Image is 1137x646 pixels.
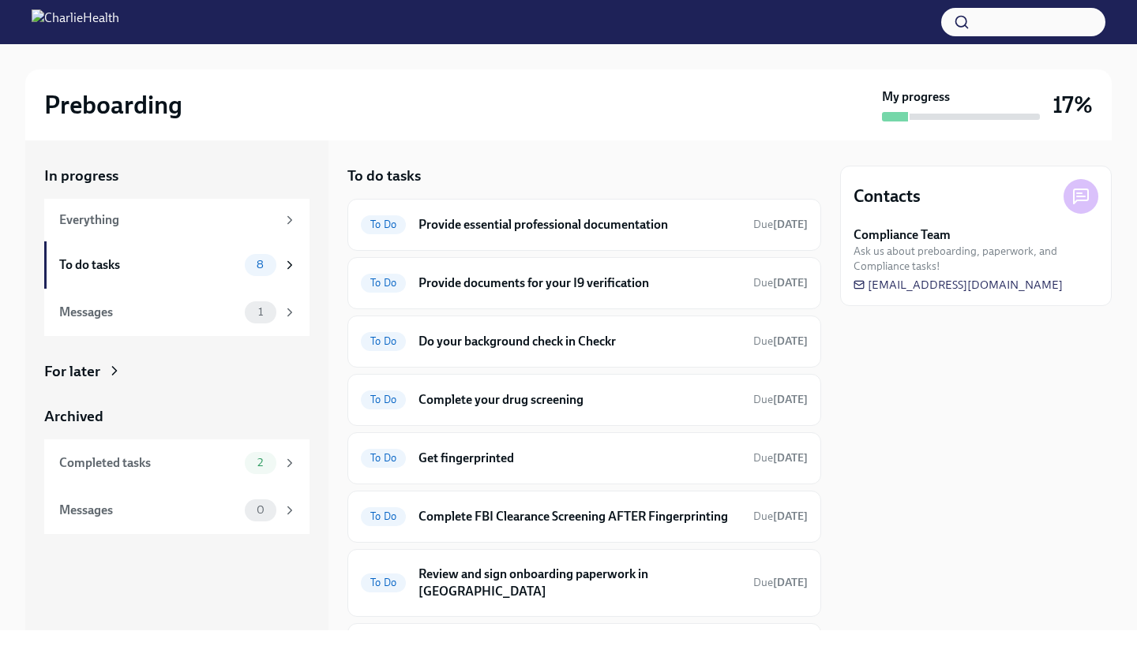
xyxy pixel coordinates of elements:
a: Completed tasks2 [44,439,310,487]
span: To Do [361,452,406,464]
span: Due [753,510,808,523]
span: September 3rd, 2025 09:00 [753,217,808,232]
a: To DoReview and sign onboarding paperwork in [GEOGRAPHIC_DATA]Due[DATE] [361,562,808,603]
strong: [DATE] [773,576,808,589]
div: Messages [59,502,238,519]
span: 1 [249,306,272,318]
span: August 31st, 2025 09:00 [753,334,808,349]
span: To Do [361,577,406,588]
a: To DoDo your background check in CheckrDue[DATE] [361,329,808,354]
a: Everything [44,199,310,241]
span: To Do [361,510,406,522]
h6: Complete your drug screening [418,391,741,409]
a: Archived [44,406,310,427]
strong: [DATE] [773,334,808,348]
a: To do tasks8 [44,241,310,289]
span: To Do [361,218,406,230]
span: Ask us about preboarding, paperwork, and Compliance tasks! [854,244,1098,274]
strong: [DATE] [773,451,808,465]
span: September 7th, 2025 09:00 [753,575,808,590]
div: Messages [59,304,238,321]
h6: Provide documents for your I9 verification [418,274,741,292]
a: In progress [44,166,310,186]
span: Due [753,393,808,406]
a: To DoComplete your drug screeningDue[DATE] [361,387,808,413]
span: 0 [247,504,274,516]
strong: [DATE] [773,276,808,289]
span: Due [753,334,808,348]
strong: [DATE] [773,218,808,231]
h6: Review and sign onboarding paperwork in [GEOGRAPHIC_DATA] [418,566,741,600]
h2: Preboarding [44,89,182,121]
span: September 4th, 2025 09:00 [753,275,808,290]
span: To Do [361,277,406,289]
span: Due [753,451,808,465]
span: Due [753,218,808,231]
span: September 7th, 2025 09:00 [753,509,808,524]
div: To do tasks [59,256,238,274]
span: September 4th, 2025 09:00 [753,450,808,465]
strong: [DATE] [773,393,808,406]
span: Due [753,276,808,289]
a: [EMAIL_ADDRESS][DOMAIN_NAME] [854,277,1063,293]
strong: My progress [882,88,950,106]
h3: 17% [1053,91,1093,119]
a: To DoProvide documents for your I9 verificationDue[DATE] [361,271,808,296]
span: Due [753,576,808,589]
img: CharlieHealth [32,9,119,35]
span: 2 [248,457,272,469]
div: For later [44,361,100,382]
span: September 4th, 2025 09:00 [753,392,808,407]
a: To DoProvide essential professional documentationDue[DATE] [361,212,808,237]
div: Everything [59,211,276,229]
h6: Get fingerprinted [418,450,741,467]
a: To DoComplete FBI Clearance Screening AFTER FingerprintingDue[DATE] [361,504,808,529]
strong: Compliance Team [854,226,951,244]
a: Messages0 [44,487,310,534]
span: To Do [361,335,406,347]
span: To Do [361,394,406,405]
a: To DoGet fingerprintedDue[DATE] [361,446,808,471]
span: 8 [247,259,273,271]
a: For later [44,361,310,382]
strong: [DATE] [773,510,808,523]
h6: Do your background check in Checkr [418,333,741,350]
h6: Complete FBI Clearance Screening AFTER Fingerprinting [418,508,741,525]
a: Messages1 [44,289,310,336]
h6: Provide essential professional documentation [418,216,741,233]
div: Completed tasks [59,454,238,472]
h5: To do tasks [347,166,421,186]
h4: Contacts [854,185,921,208]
